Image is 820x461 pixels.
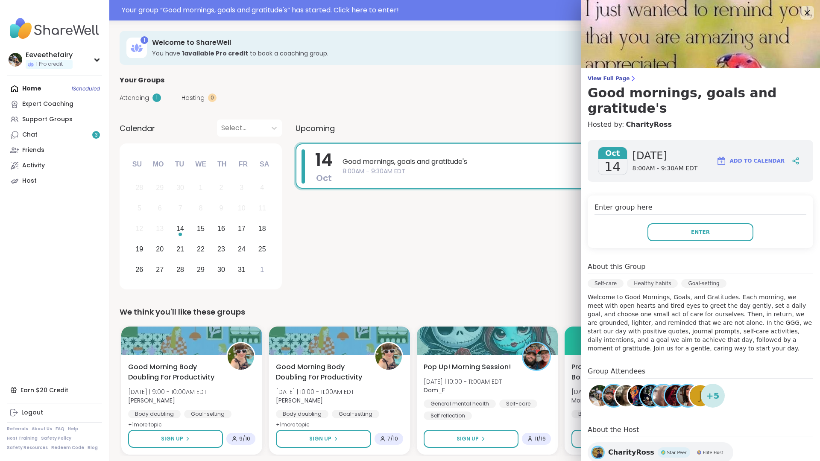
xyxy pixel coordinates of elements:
[424,377,502,386] span: [DATE] | 10:00 - 11:00AM EDT
[156,223,164,234] div: 13
[703,449,723,456] span: Elite Host
[171,260,190,279] div: Choose Tuesday, October 28th, 2025
[691,228,710,236] span: Enter
[197,264,205,275] div: 29
[22,161,45,170] div: Activity
[156,264,164,275] div: 27
[571,396,607,405] b: Monica2025
[217,264,225,275] div: 30
[68,426,78,432] a: Help
[588,366,813,379] h4: Group Attendees
[191,155,210,174] div: We
[171,240,190,258] div: Choose Tuesday, October 21st, 2025
[276,396,323,405] b: [PERSON_NAME]
[571,410,624,418] div: Body doubling
[212,199,231,218] div: Not available Thursday, October 9th, 2025
[387,435,398,442] span: 7 / 10
[7,405,102,420] a: Logout
[151,260,169,279] div: Choose Monday, October 27th, 2025
[588,85,813,116] h3: Good mornings, goals and gratitude's
[192,240,210,258] div: Choose Wednesday, October 22nd, 2025
[130,179,149,197] div: Not available Sunday, September 28th, 2025
[688,384,712,408] a: j
[128,396,175,405] b: [PERSON_NAME]
[88,445,98,451] a: Blog
[315,148,332,172] span: 14
[171,220,190,238] div: Choose Tuesday, October 14th, 2025
[730,157,785,165] span: Add to Calendar
[156,243,164,255] div: 20
[176,264,184,275] div: 28
[171,179,190,197] div: Not available Tuesday, September 30th, 2025
[212,179,231,197] div: Not available Thursday, October 2nd, 2025
[95,131,98,139] span: 3
[158,202,162,214] div: 6
[149,155,167,174] div: Mo
[253,260,271,279] div: Choose Saturday, November 1st, 2025
[677,385,699,406] img: Suze03
[664,384,688,408] a: lyssa
[51,445,84,451] a: Redeem Code
[276,362,365,382] span: Good Morning Body Doubling For Productivity
[238,223,246,234] div: 17
[128,410,181,418] div: Body doubling
[161,435,183,443] span: Sign Up
[276,410,328,418] div: Body doubling
[213,155,231,174] div: Th
[296,123,335,134] span: Upcoming
[253,179,271,197] div: Not available Saturday, October 4th, 2025
[238,243,246,255] div: 24
[588,293,813,353] p: Welcome to Good Mornings, Goals, and Gratitudes. Each morning, we meet with open hearts and tired...
[219,202,223,214] div: 9
[135,264,143,275] div: 26
[260,182,264,193] div: 4
[208,93,217,102] div: 0
[712,151,788,171] button: Add to Calendar
[120,75,164,85] span: Your Groups
[135,243,143,255] div: 19
[56,426,64,432] a: FAQ
[424,400,496,408] div: General mental health
[238,264,246,275] div: 31
[130,260,149,279] div: Choose Sunday, October 26th, 2025
[192,179,210,197] div: Not available Wednesday, October 1st, 2025
[375,343,402,370] img: Adrienne_QueenOfTheDawn
[424,430,518,448] button: Sign Up
[135,182,143,193] div: 28
[199,182,203,193] div: 1
[41,435,71,441] a: Safety Policy
[199,202,203,214] div: 8
[706,389,720,402] span: + 5
[128,155,146,174] div: Su
[571,430,665,448] button: Sign Up
[7,158,102,173] a: Activity
[258,223,266,234] div: 18
[7,127,102,143] a: Chat3
[151,179,169,197] div: Not available Monday, September 29th, 2025
[120,306,810,318] div: We think you'll like these groups
[626,120,672,130] a: CharityRoss
[424,411,472,420] div: Self reflection
[603,385,624,406] img: Dom_F
[7,426,28,432] a: Referrals
[309,435,331,443] span: Sign Up
[156,182,164,193] div: 29
[598,147,627,159] span: Oct
[276,388,354,396] span: [DATE] | 10:00 - 11:00AM EDT
[152,49,723,58] h3: You have to book a coaching group.
[588,279,624,288] div: Self-care
[7,445,48,451] a: Safety Resources
[197,243,205,255] div: 22
[128,362,217,382] span: Good Morning Body Doubling For Productivity
[7,143,102,158] a: Friends
[212,240,231,258] div: Choose Thursday, October 23rd, 2025
[120,93,149,102] span: Attending
[604,159,621,175] span: 14
[627,384,650,408] a: Erin32
[192,199,210,218] div: Not available Wednesday, October 8th, 2025
[588,120,813,130] h4: Hosted by:
[571,362,660,382] span: Productive & Chatty Body Doubling Pt 1
[535,435,546,442] span: 11 / 16
[197,223,205,234] div: 15
[343,157,794,167] span: Good mornings, goals and gratitude's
